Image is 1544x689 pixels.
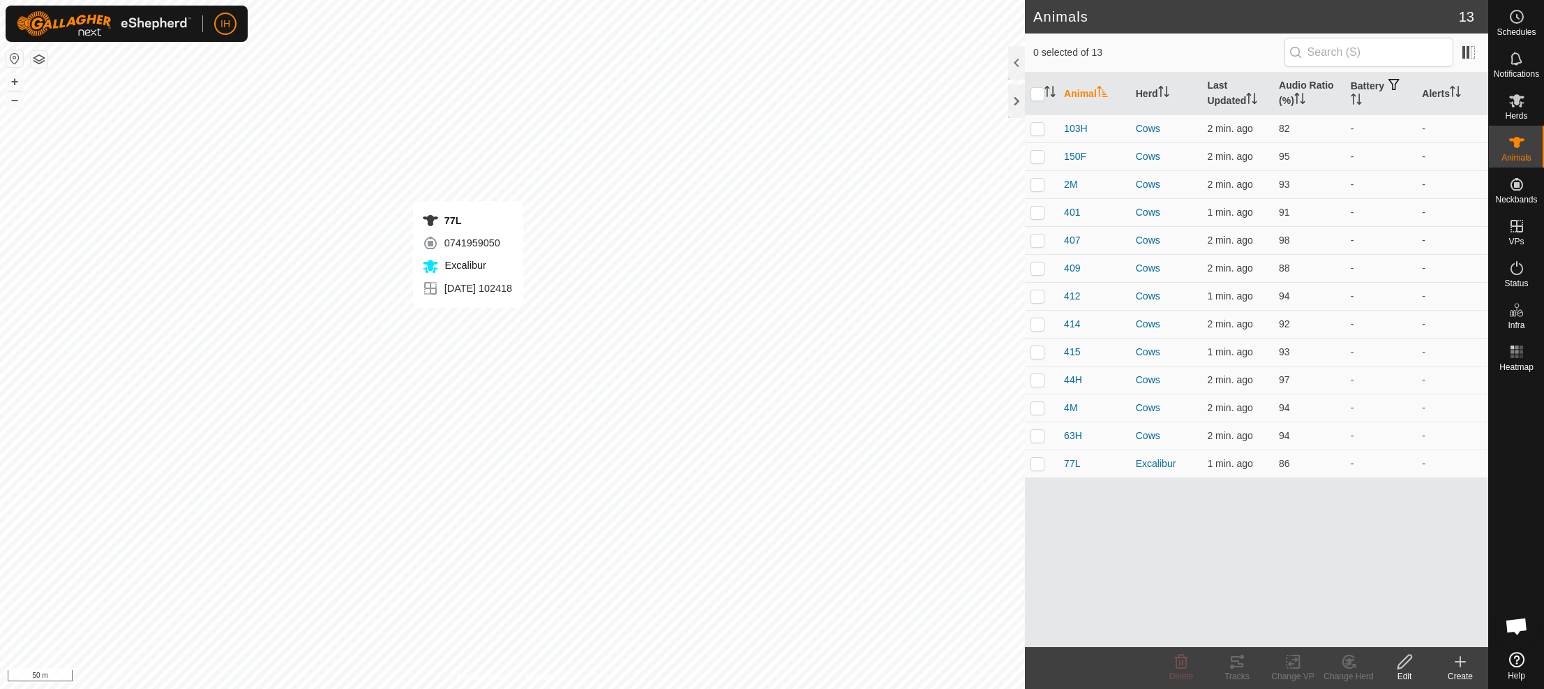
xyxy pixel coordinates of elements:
[6,91,23,108] button: –
[526,671,567,683] a: Contact Us
[1064,317,1080,332] span: 414
[1033,8,1459,25] h2: Animals
[31,51,47,68] button: Map Layers
[1279,318,1290,329] span: 92
[1207,262,1252,274] span: Aug 28, 2025, 7:51 PM
[17,11,191,36] img: Gallagher Logo
[1345,366,1417,394] td: -
[1432,670,1488,683] div: Create
[1321,670,1377,683] div: Change Herd
[1136,233,1197,248] div: Cows
[1496,605,1538,647] a: Open chat
[1416,422,1488,450] td: -
[1207,151,1252,162] span: Aug 28, 2025, 7:51 PM
[1489,646,1544,686] a: Help
[1351,96,1362,107] p-sorticon: Activate to sort
[1136,401,1197,415] div: Cows
[1294,95,1305,106] p-sorticon: Activate to sort
[1345,142,1417,170] td: -
[1279,346,1290,357] span: 93
[1499,363,1534,371] span: Heatmap
[1345,170,1417,198] td: -
[1495,195,1537,204] span: Neckbands
[1279,179,1290,190] span: 93
[1044,88,1056,99] p-sorticon: Activate to sort
[1279,374,1290,385] span: 97
[1064,457,1080,471] span: 77L
[1494,70,1539,78] span: Notifications
[1501,154,1531,162] span: Animals
[1416,73,1488,115] th: Alerts
[1136,457,1197,471] div: Excalibur
[1207,290,1252,302] span: Aug 28, 2025, 7:52 PM
[1345,282,1417,310] td: -
[1345,422,1417,450] td: -
[1130,73,1202,115] th: Herd
[1207,207,1252,218] span: Aug 28, 2025, 7:51 PM
[422,212,512,229] div: 77L
[1207,318,1252,329] span: Aug 28, 2025, 7:51 PM
[1416,394,1488,422] td: -
[1416,170,1488,198] td: -
[1064,429,1082,443] span: 63H
[1508,237,1524,246] span: VPs
[1136,289,1197,304] div: Cows
[442,260,486,271] span: Excalibur
[1504,279,1528,288] span: Status
[1169,672,1194,681] span: Delete
[1136,121,1197,136] div: Cows
[1064,149,1086,164] span: 150F
[1207,458,1252,469] span: Aug 28, 2025, 7:52 PM
[1416,142,1488,170] td: -
[1136,177,1197,192] div: Cows
[1207,374,1252,385] span: Aug 28, 2025, 7:51 PM
[1345,198,1417,226] td: -
[1345,394,1417,422] td: -
[1136,261,1197,276] div: Cows
[1459,6,1474,27] span: 13
[1345,310,1417,338] td: -
[1064,177,1077,192] span: 2M
[1416,450,1488,477] td: -
[1279,262,1290,274] span: 88
[1136,317,1197,332] div: Cows
[1207,235,1252,246] span: Aug 28, 2025, 7:51 PM
[1508,672,1525,680] span: Help
[1207,179,1252,190] span: Aug 28, 2025, 7:51 PM
[1416,282,1488,310] td: -
[1450,88,1461,99] p-sorticon: Activate to sort
[1064,289,1080,304] span: 412
[1058,73,1130,115] th: Animal
[1416,338,1488,366] td: -
[1064,121,1087,136] span: 103H
[1064,261,1080,276] span: 409
[1416,310,1488,338] td: -
[1279,235,1290,246] span: 98
[1207,402,1252,413] span: Aug 28, 2025, 7:51 PM
[1158,88,1169,99] p-sorticon: Activate to sort
[1497,28,1536,36] span: Schedules
[1136,429,1197,443] div: Cows
[1416,198,1488,226] td: -
[1416,366,1488,394] td: -
[1273,73,1345,115] th: Audio Ratio (%)
[1279,290,1290,302] span: 94
[1508,321,1524,329] span: Infra
[1505,112,1527,120] span: Herds
[1201,73,1273,115] th: Last Updated
[1284,38,1453,67] input: Search (S)
[1345,338,1417,366] td: -
[1064,401,1077,415] span: 4M
[1033,45,1284,60] span: 0 selected of 13
[1279,123,1290,134] span: 82
[220,17,230,31] span: IH
[1136,205,1197,220] div: Cows
[1279,151,1290,162] span: 95
[1246,95,1257,106] p-sorticon: Activate to sort
[1345,73,1417,115] th: Battery
[6,73,23,90] button: +
[1064,205,1080,220] span: 401
[1265,670,1321,683] div: Change VP
[1136,345,1197,360] div: Cows
[422,280,512,297] div: [DATE] 102418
